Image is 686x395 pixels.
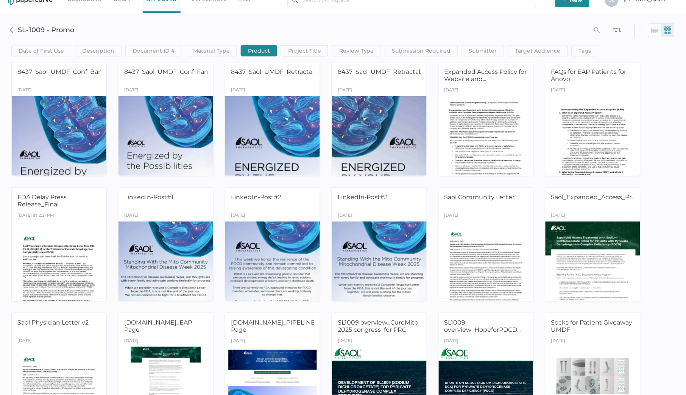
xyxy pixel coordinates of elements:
[664,27,672,34] img: thumb-nail-view-green.8bd57d9d.svg
[332,45,381,56] button: Review Type
[17,194,67,208] span: FDA Delay Press Release_Final
[469,45,497,56] span: Submitter
[444,68,527,83] span: Expanded Access Policy for Website and...
[82,45,114,56] span: Description
[231,336,245,347] div: [DATE]
[444,194,515,201] span: Saol Community Letter
[17,336,32,347] div: [DATE]
[124,68,256,75] span: 8437_Saol_UMDF_Conf_Family_program_v3
[124,85,139,96] div: [DATE]
[231,211,245,222] div: [DATE]
[281,45,328,56] button: Project Title
[19,45,64,56] span: Date of First Use
[444,336,459,347] div: [DATE]
[551,336,566,347] div: [DATE]
[338,194,388,201] span: LinkedIn-Post#3
[17,85,32,96] div: [DATE]
[551,319,633,333] span: Socks for Patient Giveaway UMDF
[193,45,230,56] span: Material Type
[241,45,277,56] button: Product
[614,26,621,34] img: sort_icon
[18,26,473,34] h3: SL-1009 - Promo
[338,319,419,333] span: SL1009 overview_CureMito 2025 congress_for PRC
[124,319,192,333] span: [DOMAIN_NAME]_EAP Page
[231,194,281,201] span: LinkedIn-Post#2
[444,211,459,222] div: [DATE]
[17,319,89,326] span: Saol Physician Letter v2
[551,85,566,96] div: [DATE]
[508,45,568,56] button: Target Audience
[338,336,352,347] div: [DATE]
[231,85,245,96] div: [DATE]
[9,27,15,33] img: XASAF+g4Z51Wu6mYVMFQmC4SJJkn52YCxeJ13i3apR5QvEYKxDChqssPZdFsnwcCNBzyW2MeRDXBrBOCs+gZ7YR4YN7M4TyPI...
[17,68,124,75] span: 8437_Saol_UMDF_Conf_Banquet_...
[385,45,458,56] button: Submission Required
[515,45,561,56] span: Target Audience
[462,45,504,56] button: Submitter
[231,68,316,75] span: 8437_Saol_UMDF_Retracta...
[594,27,600,33] i: search_left
[551,194,635,201] span: Saol_Expanded_Access_Pr...
[444,85,459,96] div: [DATE]
[186,45,237,56] button: Material Type
[133,45,175,56] span: Document ID #
[288,45,321,56] span: Project Title
[231,319,315,333] span: [DOMAIN_NAME]_PIPELINE Page
[651,27,659,34] img: table-view.2010dd40.svg
[338,85,352,96] div: [DATE]
[338,211,352,222] div: [DATE]
[551,68,627,83] span: FAQs for EAP Patients for Anovo
[125,45,182,56] button: Document ID #
[248,45,270,56] span: Product
[392,45,451,56] span: Submission Required
[339,45,374,56] span: Review Type
[338,68,440,75] span: 8437_Saol_UMDF_RetractableBa...
[124,336,139,347] div: [DATE]
[124,211,139,222] div: [DATE]
[444,319,521,333] span: SL1009 overview_HopeforPDCD...
[572,45,599,56] button: Tags
[11,45,71,56] button: Date of First Use
[17,211,54,222] div: [DATE] at 2:21 PM
[551,211,566,222] div: [DATE]
[579,45,591,56] span: Tags
[75,45,122,56] button: Description
[124,194,173,201] span: LinkedIn-Post#1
